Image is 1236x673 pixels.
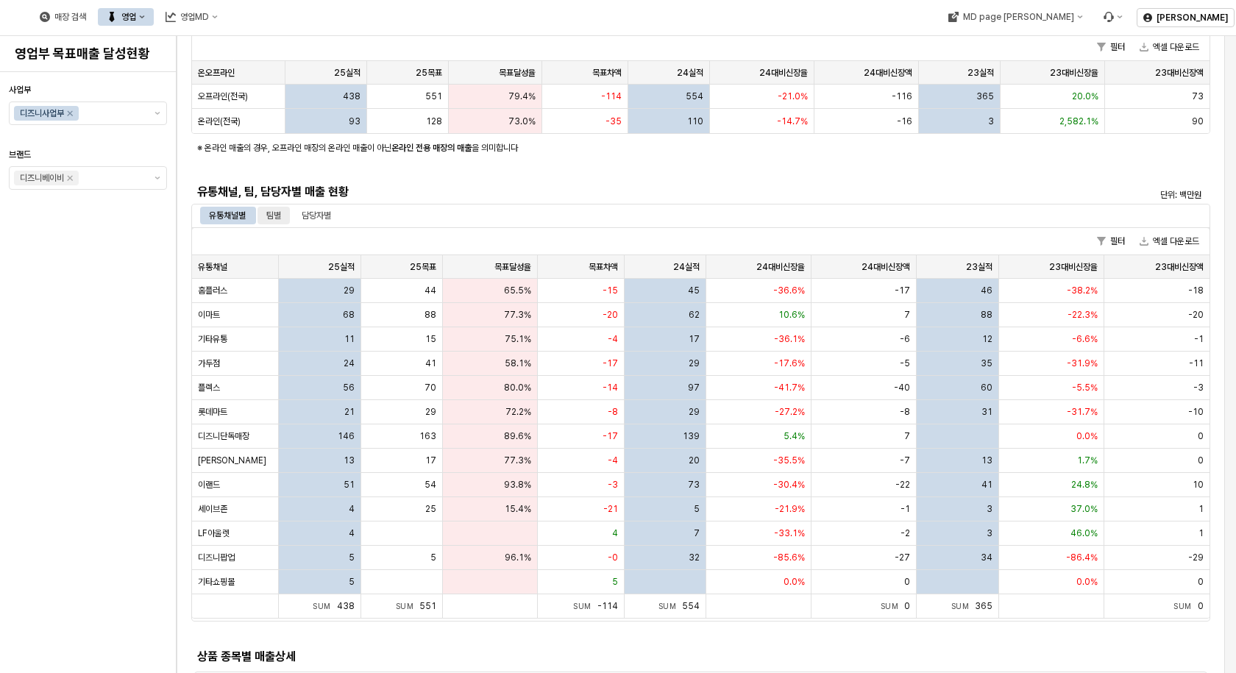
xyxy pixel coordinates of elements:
[1173,602,1198,610] span: Sum
[337,601,355,611] span: 438
[198,382,220,394] span: 플렉스
[499,67,536,79] span: 목표달성율
[425,503,436,515] span: 25
[1077,455,1098,466] span: 1.7%
[601,90,622,102] span: -114
[904,576,910,588] span: 0
[1094,8,1131,26] div: Menu item 6
[981,382,992,394] span: 60
[157,8,227,26] button: 영업MD
[197,649,950,664] h5: 상품 종목별 매출상세
[892,90,912,102] span: -116
[1068,309,1098,321] span: -22.3%
[343,90,360,102] span: 438
[608,552,618,563] span: -0
[1076,576,1098,588] span: 0.0%
[98,8,154,26] button: 영업
[1198,455,1204,466] span: 0
[198,333,227,345] span: 기타유통
[982,333,992,345] span: 12
[1091,232,1131,250] button: 필터
[328,261,355,273] span: 25실적
[895,552,910,563] span: -27
[774,333,805,345] span: -36.1%
[505,503,531,515] span: 15.4%
[778,309,805,321] span: 10.6%
[425,357,436,369] span: 41
[774,382,805,394] span: -41.7%
[608,479,618,491] span: -3
[904,601,910,611] span: 0
[900,406,910,418] span: -8
[1155,67,1204,79] span: 23대비신장액
[425,479,436,491] span: 54
[425,309,436,321] span: 88
[689,309,700,321] span: 62
[603,285,618,296] span: -15
[425,455,436,466] span: 17
[1193,479,1204,491] span: 10
[198,285,227,296] span: 홈플러스
[612,576,618,588] span: 5
[694,527,700,539] span: 7
[343,382,355,394] span: 56
[198,115,241,127] span: 온라인(전국)
[1192,115,1204,127] span: 90
[784,576,805,588] span: 0.0%
[603,382,618,394] span: -14
[1198,527,1204,539] span: 1
[603,357,618,369] span: -17
[981,406,992,418] span: 31
[334,67,360,79] span: 25실적
[688,479,700,491] span: 73
[20,106,64,121] div: 디즈니사업부
[775,406,805,418] span: -27.2%
[1188,309,1204,321] span: -20
[425,90,442,102] span: 551
[901,503,910,515] span: -1
[962,12,1073,22] div: MD page [PERSON_NAME]
[505,552,531,563] span: 96.1%
[344,357,355,369] span: 24
[349,527,355,539] span: 4
[504,430,531,442] span: 89.6%
[426,115,442,127] span: 128
[1188,285,1204,296] span: -18
[149,167,166,189] button: 제안 사항 표시
[689,455,700,466] span: 20
[419,430,436,442] span: 163
[1198,576,1204,588] span: 0
[1192,90,1204,102] span: 73
[597,601,618,611] span: -114
[775,503,805,515] span: -21.9%
[1050,67,1098,79] span: 23대비신장율
[981,479,992,491] span: 41
[1188,406,1204,418] span: -10
[349,576,355,588] span: 5
[589,261,618,273] span: 목표차액
[774,357,805,369] span: -17.6%
[419,601,436,611] span: 551
[975,601,992,611] span: 365
[410,261,436,273] span: 25목표
[266,207,281,224] div: 팀별
[494,261,531,273] span: 목표달성율
[605,115,622,127] span: -35
[773,479,805,491] span: -30.4%
[981,455,992,466] span: 13
[1076,430,1098,442] span: 0.0%
[658,602,683,610] span: Sum
[198,455,266,466] span: [PERSON_NAME]
[198,430,249,442] span: 디즈니단독매장
[1194,333,1204,345] span: -1
[344,479,355,491] span: 51
[966,261,992,273] span: 23실적
[344,333,355,345] span: 11
[784,430,805,442] span: 5.4%
[338,430,355,442] span: 146
[257,207,290,224] div: 팀별
[198,576,235,588] span: 기타쇼핑몰
[673,261,700,273] span: 24실적
[988,115,994,127] span: 3
[508,115,536,127] span: 73.0%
